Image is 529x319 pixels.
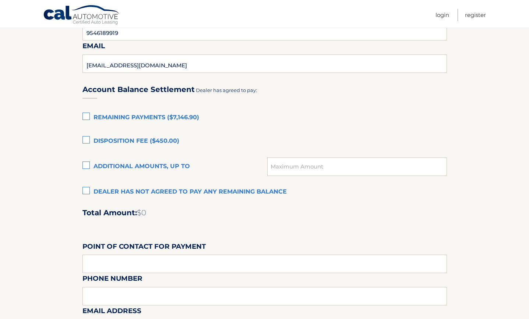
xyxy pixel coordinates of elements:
a: Login [435,9,449,21]
span: $0 [137,208,146,217]
h3: Account Balance Settlement [82,85,195,94]
label: Email Address [82,305,141,319]
label: Disposition Fee ($450.00) [82,134,447,149]
label: Additional amounts, up to [82,159,268,174]
label: Email [82,40,105,54]
a: Register [465,9,486,21]
input: Maximum Amount [267,157,447,176]
span: Dealer has agreed to pay: [196,87,257,93]
label: Dealer has not agreed to pay any remaining balance [82,185,447,199]
label: Remaining Payments ($7,146.90) [82,110,447,125]
h2: Total Amount: [82,208,447,217]
label: Point of Contact for Payment [82,241,206,255]
a: Cal Automotive [43,5,120,26]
